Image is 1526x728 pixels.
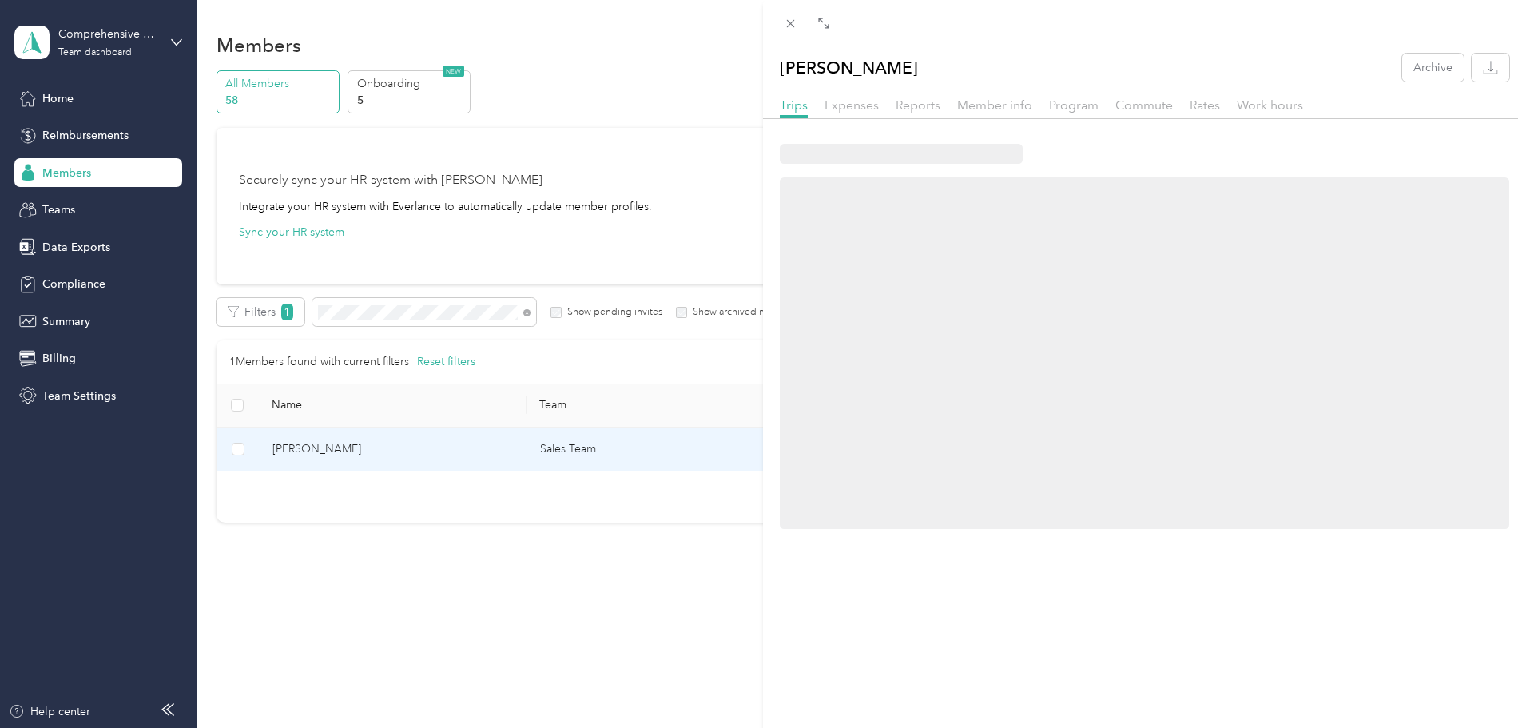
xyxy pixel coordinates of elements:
span: Member info [957,97,1032,113]
button: Archive [1402,54,1464,82]
span: Work hours [1237,97,1303,113]
iframe: Everlance-gr Chat Button Frame [1437,638,1526,728]
p: [PERSON_NAME] [780,54,918,82]
span: Commute [1115,97,1173,113]
span: Rates [1190,97,1220,113]
span: Expenses [825,97,879,113]
span: Program [1049,97,1099,113]
span: Trips [780,97,808,113]
span: Reports [896,97,940,113]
